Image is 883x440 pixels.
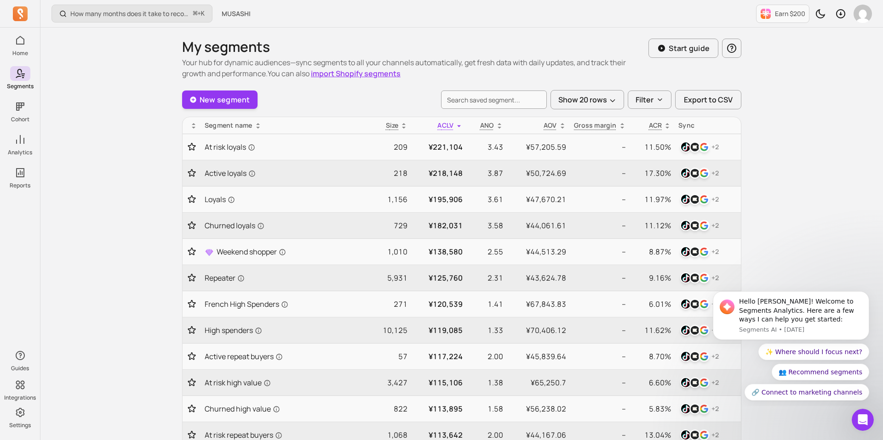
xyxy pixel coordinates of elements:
[689,141,700,152] img: klaviyo
[633,272,671,283] p: 9.16%
[415,220,463,231] p: ¥182,031
[205,351,283,362] span: Active repeat buyers
[470,325,503,336] p: 1.33
[699,272,710,283] img: google
[470,351,503,362] p: 2.00
[775,9,805,18] p: Earn $200
[699,283,883,406] iframe: Intercom notifications message
[678,297,721,311] button: tiktokklaviyogoogle+2
[680,351,691,362] img: tiktok
[372,403,407,414] p: 822
[186,195,197,204] button: Toggle favorite
[11,116,29,123] p: Cohort
[205,220,264,231] span: Churned loyals
[470,377,503,388] p: 1.38
[372,194,407,205] p: 1,156
[372,246,407,257] p: 1,010
[268,68,401,79] span: You can also
[678,349,721,364] button: tiktokklaviyogoogle+2
[372,168,407,179] p: 218
[470,220,503,231] p: 3.58
[205,403,365,414] a: Churned high value
[573,325,626,336] p: --
[415,299,463,310] p: ¥120,539
[573,220,626,231] p: --
[470,246,503,257] p: 2.55
[182,57,648,79] p: Your hub for dynamic audiences—sync segments to all your channels automatically, get fresh data w...
[205,168,365,179] a: Active loyals
[510,168,566,179] p: ¥50,724.69
[711,430,719,440] p: + 2
[222,9,251,18] span: MUSASHI
[711,195,719,204] p: + 2
[205,377,271,388] span: At risk high value
[415,377,463,388] p: ¥115,106
[186,221,197,230] button: Toggle favorite
[9,422,31,429] p: Settings
[711,142,719,152] p: + 2
[372,272,407,283] p: 5,931
[470,141,503,152] p: 3.43
[182,90,258,109] a: New segment
[756,5,809,23] button: Earn $200
[689,351,700,362] img: klaviyo
[186,326,197,335] button: Toggle favorite
[470,403,503,414] p: 1.58
[633,351,671,362] p: 8.70%
[205,403,280,414] span: Churned high value
[573,403,626,414] p: --
[680,377,691,388] img: tiktok
[193,8,198,20] kbd: ⌘
[550,90,624,109] button: Show 20 rows
[186,169,197,178] button: Toggle favorite
[201,10,205,17] kbd: K
[372,141,407,152] p: 209
[684,94,733,105] span: Export to CSV
[415,325,463,336] p: ¥119,085
[633,220,671,231] p: 11.12%
[573,272,626,283] p: --
[680,325,691,336] img: tiktok
[12,50,28,57] p: Home
[680,272,691,283] img: tiktok
[205,121,365,130] div: Segment name
[205,141,365,152] a: At risk loyals
[678,121,737,130] div: Sync
[633,168,671,179] p: 17.30%
[470,168,503,179] p: 3.87
[186,299,197,309] button: Toggle favorite
[205,272,365,283] a: Repeater
[711,221,719,230] p: + 2
[205,220,365,231] a: Churned loyals
[689,272,700,283] img: klaviyo
[628,90,671,109] button: Filter
[699,246,710,257] img: google
[217,246,286,257] span: Weekend shopper
[678,401,721,416] button: tiktokklaviyogoogle+2
[193,9,205,18] span: +
[573,351,626,362] p: --
[544,121,557,130] p: AOV
[573,168,626,179] p: --
[372,377,407,388] p: 3,427
[689,325,700,336] img: klaviyo
[510,194,566,205] p: ¥47,670.21
[678,166,721,181] button: tiktokklaviyogoogle+2
[678,271,721,285] button: tiktokklaviyogoogle+2
[186,404,197,413] button: Toggle favorite
[386,121,399,130] span: Size
[186,378,197,387] button: Toggle favorite
[216,6,256,22] button: MUSASHI
[689,299,700,310] img: klaviyo
[811,5,830,23] button: Toggle dark mode
[372,351,407,362] p: 57
[205,325,365,336] a: High spenders
[573,194,626,205] p: --
[633,403,671,414] p: 5.83%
